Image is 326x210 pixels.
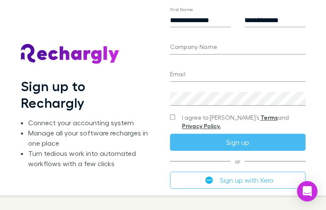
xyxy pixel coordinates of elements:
div: Open Intercom Messenger [297,181,317,201]
span: I agree to [PERSON_NAME]’s and [182,113,306,130]
img: Rechargly's Logo [21,44,120,64]
a: Terms [260,114,278,121]
h1: Sign up to Rechargly [21,78,153,111]
img: Xero's logo [205,176,213,184]
button: Sign up [170,134,306,151]
button: Sign up with Xero [170,172,306,189]
li: Manage all your software recharges in one place [28,128,153,148]
a: Privacy Policy. [182,122,221,129]
li: Turn tedious work into automated workflows with a few clicks [28,148,153,169]
li: Connect your accounting system [28,118,153,128]
label: First Name [170,6,193,13]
